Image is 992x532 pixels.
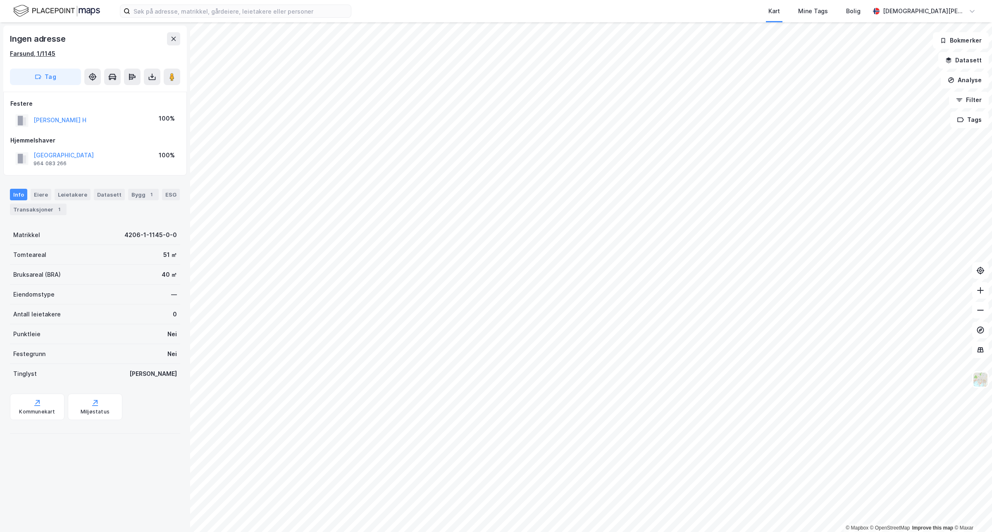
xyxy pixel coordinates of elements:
div: Kart [768,6,780,16]
div: 1 [55,205,63,214]
div: Farsund, 1/1145 [10,49,55,59]
div: Bruksareal (BRA) [13,270,61,280]
button: Bokmerker [933,32,989,49]
div: 100% [159,150,175,160]
div: Antall leietakere [13,309,61,319]
div: Festere [10,99,180,109]
div: ESG [162,189,180,200]
div: Bolig [846,6,861,16]
div: Tinglyst [13,369,37,379]
div: Ingen adresse [10,32,67,45]
div: Transaksjoner [10,204,67,215]
img: Z [973,372,988,387]
div: 51 ㎡ [163,250,177,260]
div: Hjemmelshaver [10,135,180,145]
div: Bygg [128,189,159,200]
img: logo.f888ab2527a4732fd821a326f86c7f29.svg [13,4,100,18]
div: 0 [173,309,177,319]
a: Improve this map [912,525,953,531]
button: Analyse [941,72,989,88]
a: OpenStreetMap [870,525,910,531]
button: Filter [949,92,989,108]
div: Mine Tags [798,6,828,16]
div: Kommunekart [19,408,55,415]
div: Eiendomstype [13,290,55,299]
div: Eiere [31,189,51,200]
div: Matrikkel [13,230,40,240]
button: Tag [10,69,81,85]
div: 964 083 266 [33,160,67,167]
div: [PERSON_NAME] [129,369,177,379]
iframe: Chat Widget [951,492,992,532]
div: Tomteareal [13,250,46,260]
button: Tags [950,112,989,128]
div: Info [10,189,27,200]
div: Miljøstatus [81,408,110,415]
div: 100% [159,114,175,123]
button: Datasett [938,52,989,69]
div: Festegrunn [13,349,45,359]
div: Kontrollprogram for chat [951,492,992,532]
div: Leietakere [55,189,91,200]
div: — [171,290,177,299]
input: Søk på adresse, matrikkel, gårdeiere, leietakere eller personer [130,5,351,17]
div: 4206-1-1145-0-0 [124,230,177,240]
div: 1 [147,190,155,199]
div: Nei [167,349,177,359]
div: Datasett [94,189,125,200]
div: [DEMOGRAPHIC_DATA][PERSON_NAME] [883,6,966,16]
div: Nei [167,329,177,339]
div: Punktleie [13,329,41,339]
div: 40 ㎡ [162,270,177,280]
a: Mapbox [846,525,868,531]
